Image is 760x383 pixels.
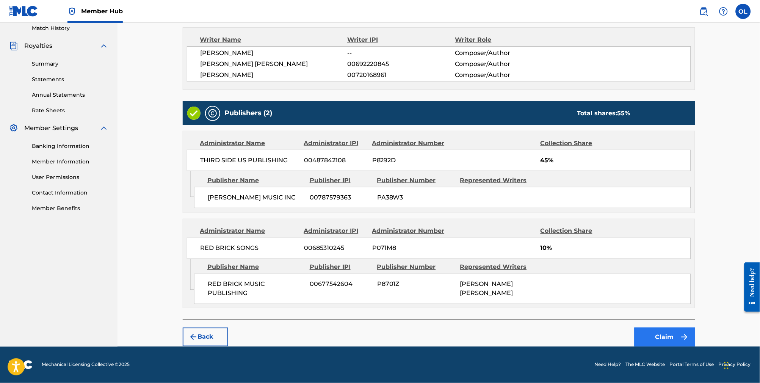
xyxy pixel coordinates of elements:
div: Administrator IPI [304,227,367,236]
span: 00487842108 [304,156,367,165]
div: Publisher IPI [310,263,371,272]
span: P071M8 [372,244,451,253]
div: Drag [724,354,729,377]
div: User Menu [736,4,751,19]
a: Portal Terms of Use [670,361,714,368]
img: expand [99,41,108,50]
span: Member Settings [24,124,78,133]
img: Royalties [9,41,18,50]
a: Public Search [696,4,711,19]
img: Top Rightsholder [67,7,77,16]
span: 10% [541,244,691,253]
img: Valid [187,107,201,120]
div: Help [716,4,731,19]
a: Match History [32,24,108,32]
img: Publishers [208,109,217,118]
button: Claim [635,328,695,347]
h5: Publishers (2) [225,109,273,118]
img: expand [99,124,108,133]
span: [PERSON_NAME] [PERSON_NAME] [460,281,513,297]
span: PA38W3 [377,193,454,202]
div: Publisher IPI [310,176,371,185]
a: Summary [32,60,108,68]
a: Privacy Policy [719,361,751,368]
span: Royalties [24,41,52,50]
span: -- [347,49,455,58]
iframe: Resource Center [739,256,760,319]
div: Administrator Name [200,139,298,148]
span: [PERSON_NAME] [PERSON_NAME] [201,60,348,69]
a: Contact Information [32,189,108,197]
div: Total shares: [577,109,630,118]
a: Statements [32,75,108,83]
a: Need Help? [595,361,621,368]
span: P8701Z [377,280,454,289]
span: Member Hub [81,7,123,16]
span: 55 % [617,110,630,117]
div: Administrator Number [372,227,451,236]
span: 00692220845 [347,60,455,69]
img: logo [9,360,33,369]
span: Composer/Author [455,60,553,69]
div: Administrator Name [200,227,298,236]
span: RED BRICK MUSIC PUBLISHING [208,280,304,298]
span: [PERSON_NAME] [201,49,348,58]
span: [PERSON_NAME] [201,71,348,80]
span: 00720168961 [347,71,455,80]
span: Composer/Author [455,71,553,80]
span: RED BRICK SONGS [201,244,299,253]
span: P8292D [372,156,451,165]
iframe: Chat Widget [722,347,760,383]
img: Member Settings [9,124,18,133]
span: 45% [541,156,691,165]
a: User Permissions [32,173,108,181]
a: Rate Sheets [32,107,108,115]
img: 7ee5dd4eb1f8a8e3ef2f.svg [189,333,198,342]
a: Member Benefits [32,204,108,212]
img: help [719,7,728,16]
div: Publisher Name [207,263,304,272]
div: Publisher Number [377,263,454,272]
a: Banking Information [32,142,108,150]
a: Annual Statements [32,91,108,99]
span: 00677542604 [310,280,371,289]
span: [PERSON_NAME] MUSIC INC [208,193,304,202]
img: search [699,7,708,16]
div: Writer IPI [347,35,455,44]
div: Writer Role [455,35,553,44]
img: MLC Logo [9,6,38,17]
div: Publisher Number [377,176,454,185]
div: Publisher Name [207,176,304,185]
div: Writer Name [200,35,348,44]
div: Collection Share [541,227,614,236]
div: Administrator IPI [304,139,367,148]
span: THIRD SIDE US PUBLISHING [201,156,299,165]
div: Represented Writers [460,263,537,272]
div: Represented Writers [460,176,537,185]
a: The MLC Website [626,361,665,368]
span: Composer/Author [455,49,553,58]
span: Mechanical Licensing Collective © 2025 [42,361,130,368]
span: 00685310245 [304,244,367,253]
div: Administrator Number [372,139,451,148]
span: 00787579363 [310,193,371,202]
button: Back [183,328,228,347]
a: Member Information [32,158,108,166]
div: Collection Share [541,139,614,148]
img: f7272a7cc735f4ea7f67.svg [680,333,689,342]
